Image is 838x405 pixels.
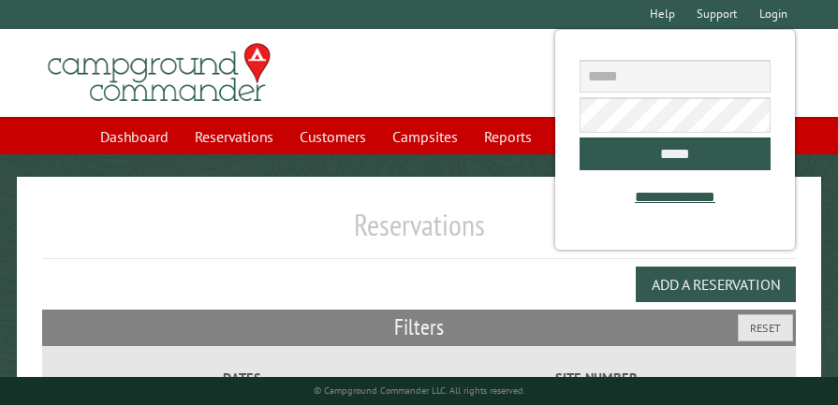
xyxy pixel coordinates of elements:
h2: Filters [42,310,797,345]
label: Site Number [422,368,771,389]
button: Add a Reservation [636,267,796,302]
a: Reservations [184,119,285,154]
img: Campground Commander [42,36,276,109]
h1: Reservations [42,207,797,258]
a: Campsites [381,119,469,154]
small: © Campground Commander LLC. All rights reserved. [314,384,525,397]
a: Reports [473,119,543,154]
a: Account [547,119,619,154]
a: Dashboard [89,119,180,154]
button: Reset [738,314,793,341]
a: Customers [288,119,377,154]
label: Dates [67,368,416,389]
